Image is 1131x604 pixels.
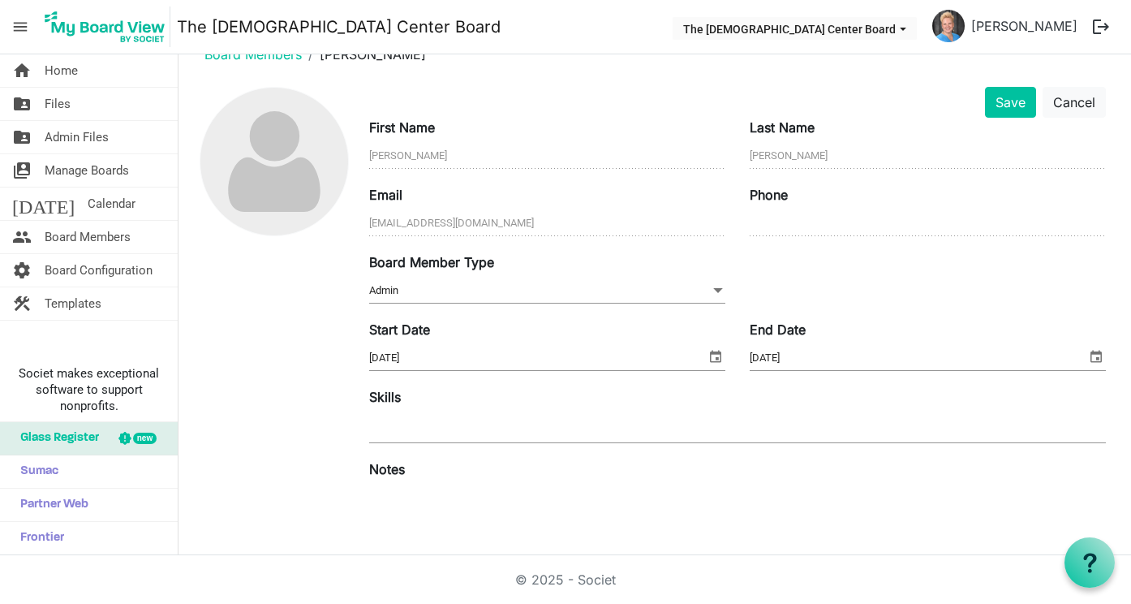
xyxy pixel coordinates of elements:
span: Frontier [12,522,64,554]
span: Board Members [45,221,131,253]
label: Start Date [369,320,430,339]
span: Societ makes exceptional software to support nonprofits. [7,365,170,414]
img: vLlGUNYjuWs4KbtSZQjaWZvDTJnrkUC5Pj-l20r8ChXSgqWs1EDCHboTbV3yLcutgLt7-58AB6WGaG5Dpql6HA_thumb.png [932,10,965,42]
li: [PERSON_NAME] [302,45,426,64]
span: Sumac [12,455,58,488]
label: End Date [750,320,806,339]
button: Save [985,87,1036,118]
span: Board Configuration [45,254,153,287]
span: select [1086,346,1106,367]
label: Phone [750,185,788,205]
span: Admin Files [45,121,109,153]
span: folder_shared [12,121,32,153]
div: new [133,433,157,444]
span: Home [45,54,78,87]
a: The [DEMOGRAPHIC_DATA] Center Board [177,11,501,43]
span: Files [45,88,71,120]
span: switch_account [12,154,32,187]
span: select [706,346,725,367]
span: Partner Web [12,489,88,521]
button: The LGBT Center Board dropdownbutton [673,17,917,40]
span: construction [12,287,32,320]
span: Glass Register [12,422,99,455]
label: First Name [369,118,435,137]
span: home [12,54,32,87]
span: Manage Boards [45,154,129,187]
span: people [12,221,32,253]
label: Board Member Type [369,252,494,272]
span: folder_shared [12,88,32,120]
button: logout [1084,10,1118,44]
button: Cancel [1043,87,1106,118]
label: Last Name [750,118,815,137]
span: [DATE] [12,188,75,220]
label: Notes [369,459,405,479]
span: menu [5,11,36,42]
img: no-profile-picture.svg [200,88,348,235]
a: [PERSON_NAME] [965,10,1084,42]
span: Templates [45,287,101,320]
img: My Board View Logo [40,6,170,47]
span: Calendar [88,188,135,220]
a: © 2025 - Societ [515,572,616,588]
label: Email [369,185,402,205]
a: Board Members [204,46,302,63]
span: settings [12,254,32,287]
a: My Board View Logo [40,6,177,47]
label: Skills [369,387,401,407]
